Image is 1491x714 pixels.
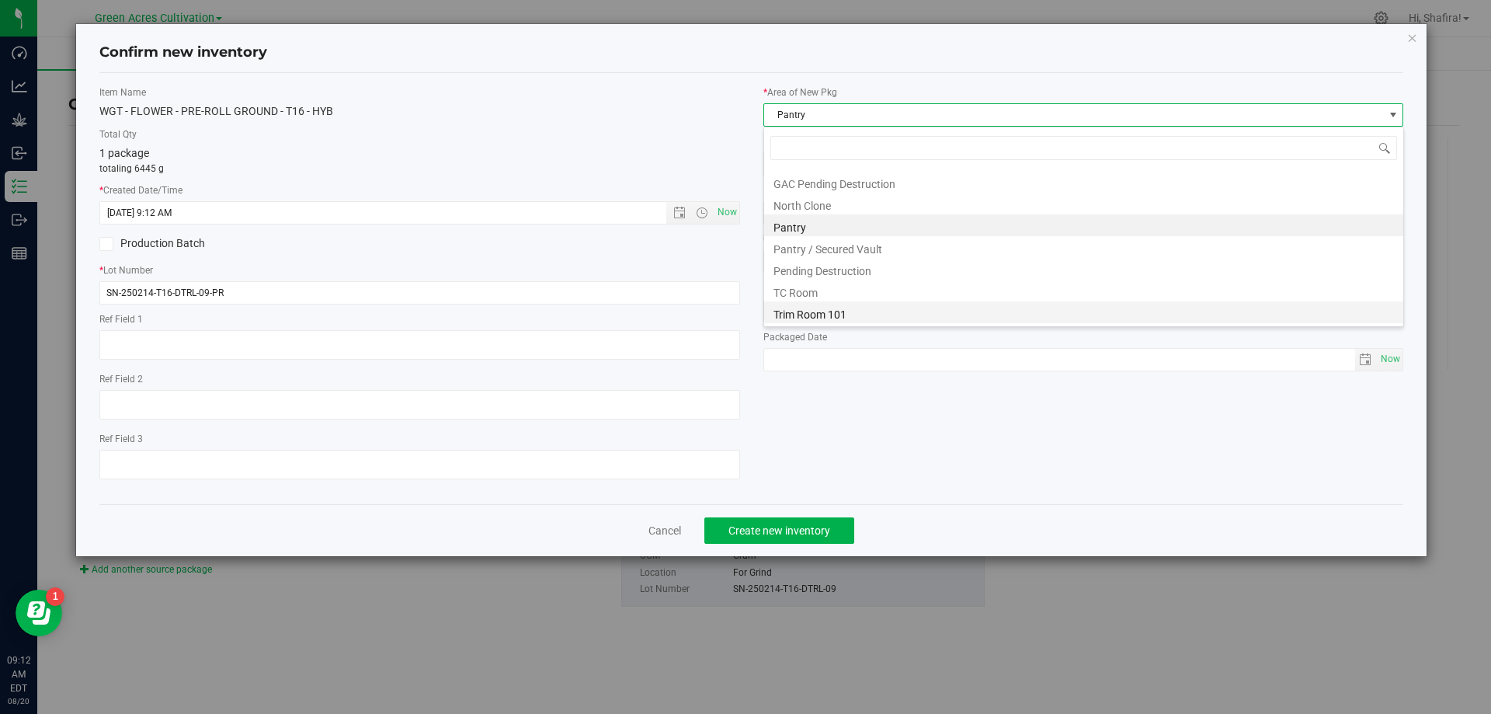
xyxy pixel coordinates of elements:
h4: Confirm new inventory [99,43,267,63]
div: WGT - FLOWER - PRE-ROLL GROUND - T16 - HYB [99,103,740,120]
label: Item Name [99,85,740,99]
span: Set Current date [714,201,740,224]
label: Created Date/Time [99,183,740,197]
span: 1 package [99,147,149,159]
span: select [1377,349,1402,371]
span: select [1355,349,1378,371]
span: Open the date view [666,207,693,219]
button: Create new inventory [704,517,854,544]
label: Ref Field 1 [99,312,740,326]
a: Cancel [648,523,681,538]
label: Production Batch [99,235,408,252]
iframe: Resource center [16,590,62,636]
label: Ref Field 3 [99,432,740,446]
span: Set Current date [1378,348,1404,371]
p: totaling 6445 g [99,162,740,176]
span: Open the time view [689,207,715,219]
iframe: Resource center unread badge [46,587,64,606]
label: Area of New Pkg [763,85,1404,99]
label: Packaged Date [763,330,1404,344]
label: Lot Number [99,263,740,277]
label: Ref Field 2 [99,372,740,386]
span: Pantry [764,104,1384,126]
label: Total Qty [99,127,740,141]
span: Create new inventory [728,524,830,537]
